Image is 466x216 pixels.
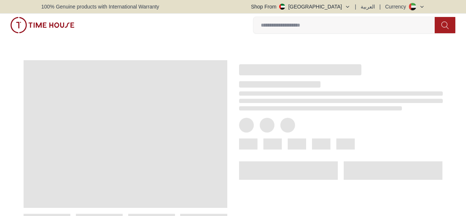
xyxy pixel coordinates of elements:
span: | [379,3,381,10]
button: العربية [361,3,375,10]
img: United Arab Emirates [279,4,285,10]
img: ... [10,17,74,33]
span: 100% Genuine products with International Warranty [41,3,159,10]
button: Shop From[GEOGRAPHIC_DATA] [251,3,350,10]
div: Currency [385,3,409,10]
span: | [355,3,356,10]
